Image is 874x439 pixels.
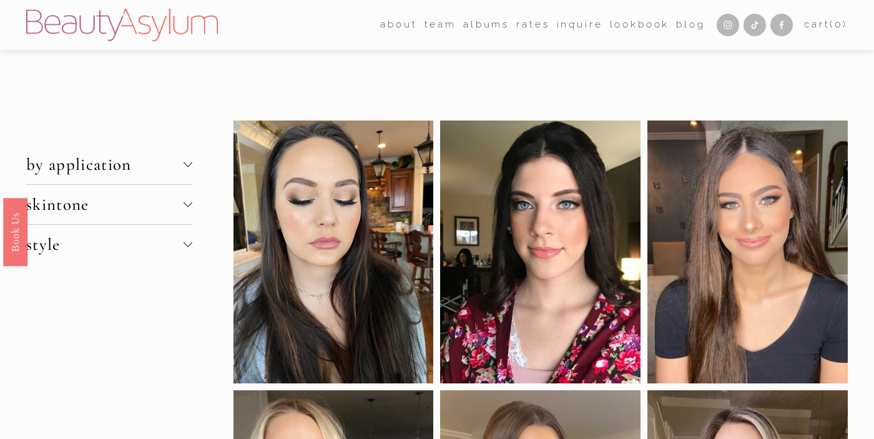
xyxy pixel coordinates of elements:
a: Instagram [717,14,739,36]
a: Rates [516,16,549,35]
a: 0 items in cart [804,16,848,34]
a: Book Us [3,197,27,265]
a: albums [463,16,509,35]
a: Blog [676,16,705,35]
a: Facebook [770,14,793,36]
span: style [26,234,183,255]
span: ( ) [830,19,848,30]
span: about [380,16,417,34]
a: Lookbook [610,16,670,35]
a: Inquire [557,16,603,35]
a: folder dropdown [425,16,456,35]
span: team [425,16,456,34]
button: by application [26,145,192,184]
button: skintone [26,185,192,224]
img: Beauty Asylum | Bridal Hair &amp; Makeup Charlotte &amp; Atlanta [26,9,218,41]
button: style [26,225,192,264]
a: folder dropdown [380,16,417,35]
span: by application [26,154,183,175]
a: TikTok [744,14,766,36]
span: skintone [26,194,183,215]
span: 0 [835,19,843,30]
